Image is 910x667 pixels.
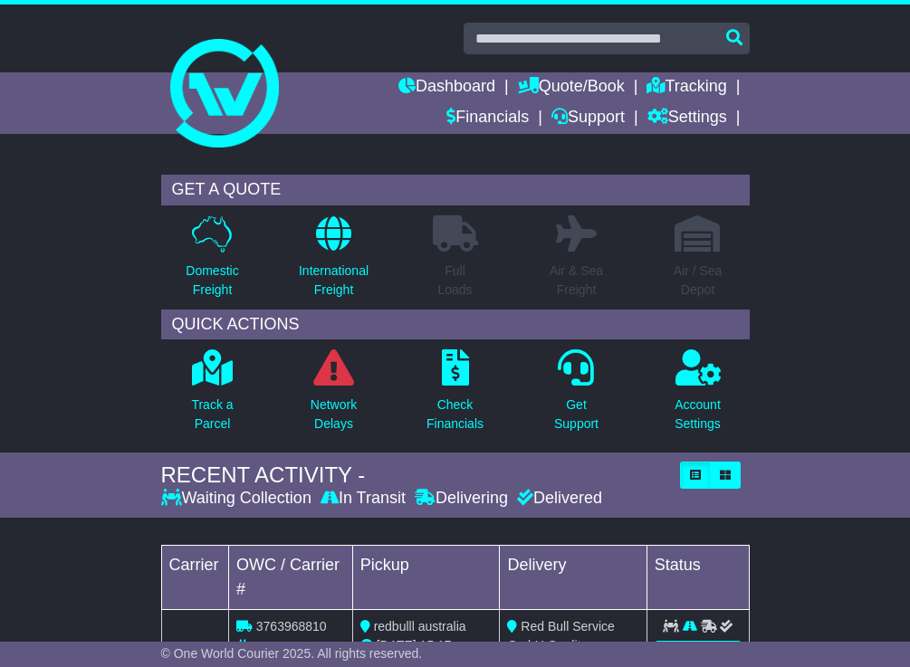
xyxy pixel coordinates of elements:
td: OWC / Carrier # [228,545,352,609]
a: Financials [446,103,529,134]
p: Network Delays [311,395,357,434]
span: 3763968810 [256,619,327,634]
a: Tracking [647,72,726,103]
a: Track aParcel [190,348,234,443]
span: © One World Courier 2025. All rights reserved. [161,646,423,661]
p: Track a Parcel [191,395,233,434]
a: InternationalFreight [298,214,369,310]
a: Quote/Book [518,72,625,103]
td: Pickup [352,545,500,609]
a: NetworkDelays [310,348,358,443]
div: In Transit [316,489,410,509]
a: Settings [647,103,727,134]
a: Dashboard [398,72,495,103]
td: Delivery [500,545,647,609]
div: RECENT ACTIVITY - [161,462,671,489]
p: International Freight [299,262,369,300]
div: Delivering [410,489,512,509]
p: Air / Sea Depot [674,262,723,300]
a: CheckFinancials [426,348,484,443]
p: Full Loads [433,262,478,300]
span: [DATE] [377,638,417,653]
p: Get Support [554,395,599,434]
a: DomesticFreight [185,214,239,310]
div: QUICK ACTIONS [161,310,750,340]
td: Status [647,545,749,609]
a: Support [551,103,625,134]
div: Delivered [512,489,602,509]
p: Check Financials [426,395,484,434]
div: Waiting Collection [161,489,316,509]
span: redbulll australia [374,619,466,634]
a: GetSupport [553,348,599,443]
td: Carrier [161,545,228,609]
p: Air & Sea Freight [550,262,603,300]
span: 15:17 [420,638,452,653]
a: AccountSettings [674,348,722,443]
p: Domestic Freight [186,262,238,300]
p: Account Settings [675,395,721,434]
div: GET A QUOTE [161,175,750,205]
